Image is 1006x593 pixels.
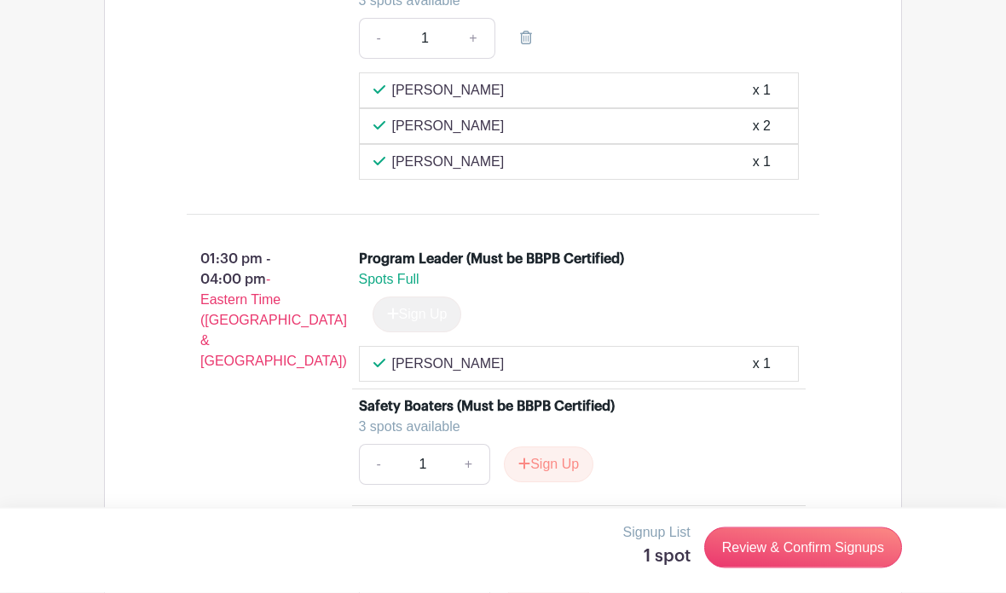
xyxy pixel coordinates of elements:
[452,19,494,60] a: +
[359,417,786,438] div: 3 spots available
[359,19,398,60] a: -
[753,354,771,375] div: x 1
[359,445,398,486] a: -
[359,397,615,417] div: Safety Boaters (Must be BBPB Certified)
[359,250,624,270] div: Program Leader (Must be BBPB Certified)
[504,447,593,483] button: Sign Up
[704,527,902,568] a: Review & Confirm Signups
[359,273,419,287] span: Spots Full
[159,243,332,379] p: 01:30 pm - 04:00 pm
[623,546,691,567] h5: 1 spot
[753,81,771,101] div: x 1
[753,153,771,173] div: x 1
[448,445,490,486] a: +
[200,273,347,369] span: - Eastern Time ([GEOGRAPHIC_DATA] & [GEOGRAPHIC_DATA])
[392,81,505,101] p: [PERSON_NAME]
[392,354,505,375] p: [PERSON_NAME]
[623,522,691,543] p: Signup List
[392,153,505,173] p: [PERSON_NAME]
[753,117,771,137] div: x 2
[392,117,505,137] p: [PERSON_NAME]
